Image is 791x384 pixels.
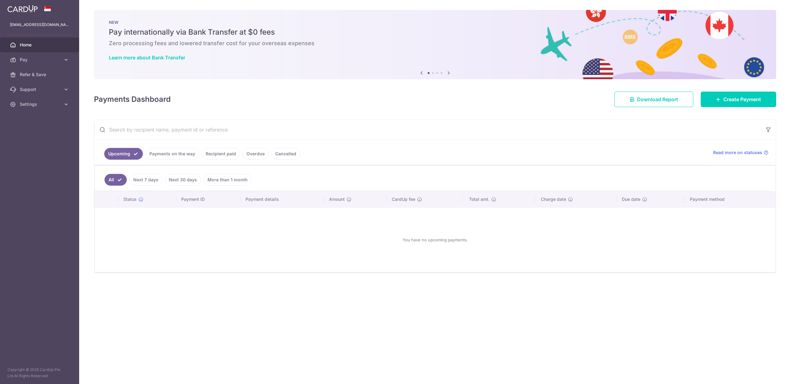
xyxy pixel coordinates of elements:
span: Charge date [541,196,566,202]
span: Settings [20,101,61,107]
input: Search by recipient name, payment id or reference [94,120,761,140]
span: Pay [20,57,61,63]
span: Create Payment [723,96,761,103]
img: CardUp [7,5,38,12]
span: Status [123,196,137,202]
a: Recipient paid [202,148,240,160]
span: CardUp fee [392,196,415,202]
span: Due date [622,196,640,202]
a: More than 1 month [203,174,252,186]
span: Refer & Save [20,71,61,78]
th: Payment method [685,191,776,207]
div: You have no upcoming payments. [102,213,768,267]
span: Read more on statuses [713,149,762,156]
a: Download Report [614,92,693,107]
a: Cancelled [271,148,300,160]
th: Payment ID [176,191,241,207]
h4: Payments Dashboard [94,94,171,105]
span: Home [20,42,61,48]
span: Download Report [637,96,678,103]
th: Payment details [241,191,324,207]
span: Total amt. [469,196,490,202]
a: Next 30 days [165,174,201,186]
span: Support [20,86,61,93]
a: Upcoming [104,148,143,160]
a: Read more on statuses [713,149,768,156]
a: Learn more about Bank Transfer [109,54,185,61]
a: Create Payment [701,92,776,107]
p: [EMAIL_ADDRESS][DOMAIN_NAME] [10,22,69,28]
img: Bank transfer banner [94,10,776,79]
h6: Zero processing fees and lowered transfer cost for your overseas expenses [109,40,761,47]
h5: Pay internationally via Bank Transfer at $0 fees [109,27,761,37]
p: NEW [109,20,761,25]
a: Overdue [242,148,269,160]
a: Next 7 days [129,174,162,186]
a: Payments on the way [145,148,199,160]
a: All [105,174,127,186]
span: Amount [329,196,345,202]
